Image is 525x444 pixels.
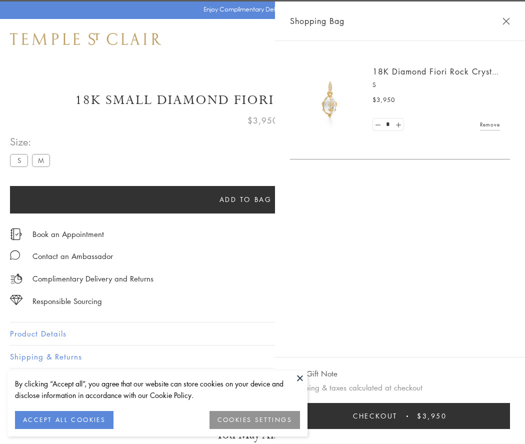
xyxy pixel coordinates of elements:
[393,118,403,131] a: Set quantity to 2
[353,410,397,421] span: Checkout
[209,411,300,429] button: COOKIES SETTINGS
[290,367,337,380] button: Add Gift Note
[10,322,515,345] button: Product Details
[10,154,28,166] label: S
[10,33,161,45] img: Temple St. Clair
[300,70,360,130] img: P51889-E11FIORI
[290,381,510,394] p: Shipping & taxes calculated at checkout
[15,411,113,429] button: ACCEPT ALL COOKIES
[10,250,20,260] img: MessageIcon-01_2.svg
[10,133,54,150] span: Size:
[10,295,22,305] img: icon_sourcing.svg
[10,186,481,213] button: Add to bag
[10,272,22,285] img: icon_delivery.svg
[372,80,500,90] p: S
[32,295,102,307] div: Responsible Sourcing
[32,250,113,262] div: Contact an Ambassador
[32,272,153,285] p: Complimentary Delivery and Returns
[219,194,272,205] span: Add to bag
[10,345,515,368] button: Shipping & Returns
[247,114,278,127] span: $3,950
[290,403,510,429] button: Checkout $3,950
[290,14,344,27] span: Shopping Bag
[10,228,22,240] img: icon_appointment.svg
[480,119,500,130] a: Remove
[417,410,447,421] span: $3,950
[502,17,510,25] button: Close Shopping Bag
[32,154,50,166] label: M
[203,4,317,14] p: Enjoy Complimentary Delivery & Returns
[10,91,515,109] h1: 18K Small Diamond Fiori Rock Crystal Amulet
[372,95,395,105] span: $3,950
[32,228,104,239] a: Book an Appointment
[10,368,515,391] button: Gifting
[15,378,300,401] div: By clicking “Accept all”, you agree that our website can store cookies on your device and disclos...
[373,118,383,131] a: Set quantity to 0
